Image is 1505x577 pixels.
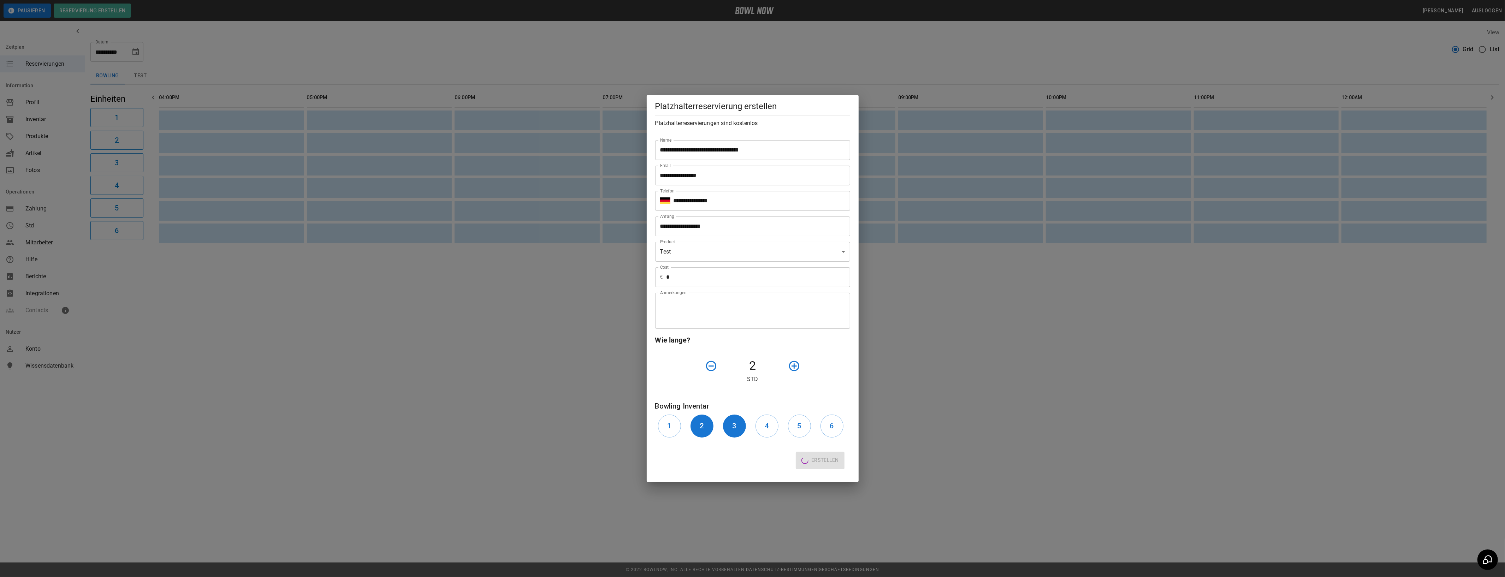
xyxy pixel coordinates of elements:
[732,420,736,432] h6: 3
[655,216,845,236] input: Choose date, selected date is Oct 10, 2025
[655,375,850,383] p: Std
[820,415,843,438] button: 6
[788,415,811,438] button: 5
[756,415,778,438] button: 4
[765,420,769,432] h6: 4
[797,420,801,432] h6: 5
[700,420,704,432] h6: 2
[655,118,850,128] h6: Platzhalterreservierungen sind kostenlos
[660,188,675,194] label: Telefon
[658,415,681,438] button: 1
[720,358,785,373] h4: 2
[691,415,713,438] button: 2
[660,273,663,281] p: €
[660,196,671,206] button: Select country
[723,415,746,438] button: 3
[655,334,850,346] h6: Wie lange?
[655,101,850,112] h5: Platzhalterreservierung erstellen
[660,213,674,219] label: Anfang
[830,420,834,432] h6: 6
[655,242,850,262] div: Test
[655,400,850,412] h6: Bowling Inventar
[667,420,671,432] h6: 1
